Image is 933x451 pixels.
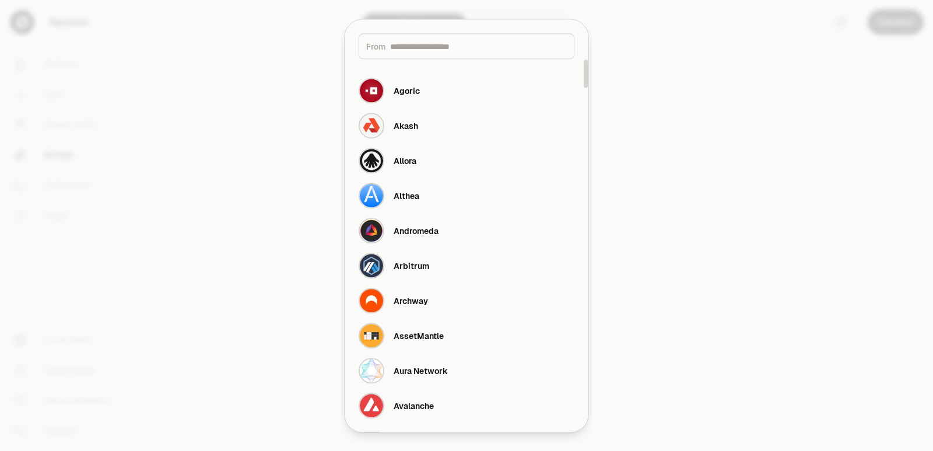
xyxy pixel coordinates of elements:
[352,178,581,213] button: Althea LogoAlthea
[360,219,383,242] img: Andromeda Logo
[394,295,428,306] div: Archway
[366,40,385,52] span: From
[352,388,581,423] button: Avalanche LogoAvalanche
[394,155,416,166] div: Allora
[394,190,419,201] div: Althea
[352,73,581,108] button: Agoric LogoAgoric
[394,330,444,341] div: AssetMantle
[360,289,383,312] img: Archway Logo
[360,394,383,417] img: Avalanche Logo
[394,120,418,131] div: Akash
[352,143,581,178] button: Allora LogoAllora
[360,254,383,277] img: Arbitrum Logo
[352,213,581,248] button: Andromeda LogoAndromeda
[360,114,383,137] img: Akash Logo
[360,149,383,172] img: Allora Logo
[352,318,581,353] button: AssetMantle LogoAssetMantle
[394,225,439,236] div: Andromeda
[360,184,383,207] img: Althea Logo
[352,353,581,388] button: Aura Network LogoAura Network
[352,283,581,318] button: Archway LogoArchway
[394,365,448,376] div: Aura Network
[394,85,420,96] div: Agoric
[360,324,383,347] img: AssetMantle Logo
[360,79,383,102] img: Agoric Logo
[360,359,383,382] img: Aura Network Logo
[352,108,581,143] button: Akash LogoAkash
[394,260,429,271] div: Arbitrum
[352,248,581,283] button: Arbitrum LogoArbitrum
[394,400,434,411] div: Avalanche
